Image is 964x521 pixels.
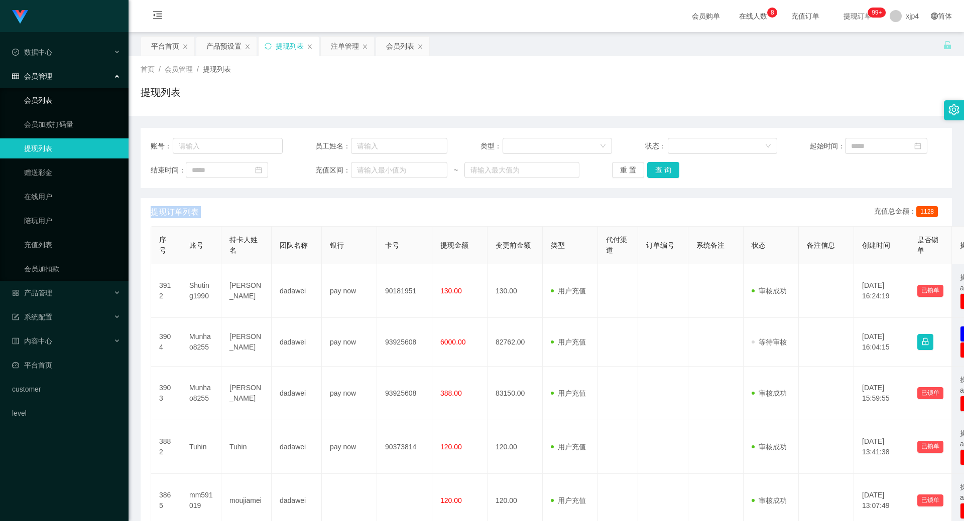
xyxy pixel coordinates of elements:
a: 会员加减打码量 [24,114,120,134]
a: 会员加扣款 [24,259,120,279]
td: [PERSON_NAME] [221,367,272,420]
i: 图标: menu-fold [141,1,175,33]
td: 90373814 [377,420,432,474]
span: 提现列表 [203,65,231,73]
span: 账号 [189,241,203,249]
i: 图标: sync [265,43,272,50]
td: [DATE] 16:24:19 [854,264,909,318]
td: pay now [322,367,377,420]
span: 起始时间： [810,141,845,151]
span: 充值区间： [315,165,350,176]
span: 是否锁单 [917,236,938,254]
span: 6000.00 [440,338,466,346]
td: [PERSON_NAME] [221,264,272,318]
td: 3904 [151,318,181,367]
p: 8 [771,8,774,18]
span: 内容中心 [12,337,52,345]
span: 类型： [480,141,503,151]
span: 员工姓名： [315,141,350,151]
td: Tuhin [221,420,272,474]
td: 3912 [151,264,181,318]
input: 请输入 [351,138,447,154]
button: 已锁单 [917,285,943,297]
div: 产品预设置 [206,37,242,56]
i: 图标: calendar [914,142,921,149]
i: 图标: close [362,44,368,50]
a: 会员列表 [24,90,120,110]
td: 83150.00 [488,367,543,420]
sup: 240 [868,8,886,18]
span: ~ [447,165,464,176]
input: 请输入 [173,138,283,154]
td: [DATE] 13:41:38 [854,420,909,474]
div: 充值总金额： [874,206,942,218]
i: 图标: global [931,13,938,20]
a: customer [12,379,120,399]
h1: 提现列表 [141,85,181,100]
button: 重 置 [612,162,644,178]
div: 提现列表 [276,37,304,56]
td: 3882 [151,420,181,474]
td: [DATE] 15:59:55 [854,367,909,420]
td: [PERSON_NAME] [221,318,272,367]
span: 团队名称 [280,241,308,249]
td: dadawei [272,318,322,367]
button: 查 询 [647,162,679,178]
span: 账号： [151,141,173,151]
i: 图标: close [245,44,251,50]
td: 120.00 [488,420,543,474]
span: 系统配置 [12,313,52,321]
input: 请输入最大值为 [464,162,579,178]
div: 平台首页 [151,37,179,56]
span: 卡号 [385,241,399,249]
span: 120.00 [440,496,462,504]
td: Munhao8255 [181,367,221,420]
span: 银行 [330,241,344,249]
td: Tuhin [181,420,221,474]
i: 图标: down [600,143,606,150]
a: 提现列表 [24,138,120,158]
span: 审核成功 [752,496,787,504]
span: 状态 [752,241,766,249]
i: 图标: setting [948,104,959,115]
a: 陪玩用户 [24,211,120,231]
i: 图标: form [12,313,19,320]
span: 用户充值 [551,496,586,504]
button: 图标: lock [917,334,933,350]
a: 图标: dashboard平台首页 [12,355,120,375]
div: 注单管理 [331,37,359,56]
span: 用户充值 [551,389,586,397]
i: 图标: unlock [943,41,952,50]
i: 图标: table [12,73,19,80]
td: [DATE] 16:04:15 [854,318,909,367]
td: Munhao8255 [181,318,221,367]
span: 代付渠道 [606,236,627,254]
span: 审核成功 [752,389,787,397]
i: 图标: close [417,44,423,50]
span: 用户充值 [551,443,586,451]
i: 图标: check-circle-o [12,49,19,56]
span: 会员管理 [12,72,52,80]
i: 图标: calendar [255,166,262,173]
td: dadawei [272,264,322,318]
span: 等待审核 [752,338,787,346]
td: pay now [322,420,377,474]
button: 已锁单 [917,387,943,399]
span: 订单编号 [646,241,674,249]
td: Shuting1990 [181,264,221,318]
td: 93925608 [377,318,432,367]
input: 请输入最小值为 [351,162,447,178]
span: 提现订单列表 [151,206,199,218]
span: 序号 [159,236,166,254]
td: dadawei [272,367,322,420]
a: 在线用户 [24,187,120,207]
a: 充值列表 [24,235,120,255]
img: logo.9652507e.png [12,10,28,24]
span: 数据中心 [12,48,52,56]
i: 图标: close [307,44,313,50]
td: pay now [322,318,377,367]
span: 备注信息 [807,241,835,249]
span: 首页 [141,65,155,73]
span: 提现订单 [838,13,877,20]
td: 93925608 [377,367,432,420]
